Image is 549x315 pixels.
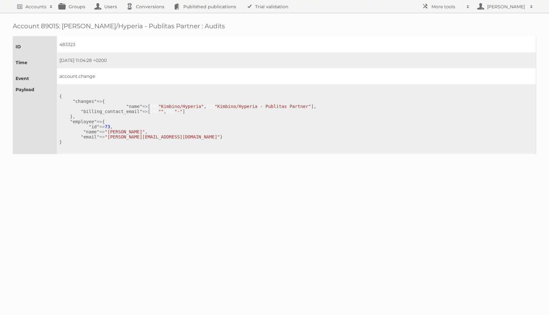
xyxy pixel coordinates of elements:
[485,3,527,10] h2: [PERSON_NAME]
[99,134,105,139] kbd: =>
[150,104,158,109] kbd: [0]
[13,37,57,52] th: ID
[150,109,158,114] kbd: [0]
[431,3,463,10] h2: More tools
[97,99,102,104] kbd: =>
[59,94,531,144] pre: { "changes" { "name" [ , ], "billing_contact_email" [ , ] }, "employee" { "id" , "name" , "email"...
[105,134,220,139] kbd: "[PERSON_NAME][EMAIL_ADDRESS][DOMAIN_NAME]"
[142,109,148,114] kbd: =>
[57,37,536,52] td: 483323
[13,84,57,154] th: Payload
[13,22,536,30] h1: Account 89015: [PERSON_NAME]/Hyperia - Publitas Partner : Audits
[207,104,214,109] kbd: [1]
[105,129,145,134] kbd: "[PERSON_NAME]"
[57,52,536,68] td: [DATE] 11:04:28 +0200
[13,52,57,68] th: Time
[97,119,102,124] kbd: =>
[214,104,311,109] kbd: "Kimbino/Hyperia - Publitas Partner"
[13,68,57,84] th: Event
[99,129,105,134] kbd: =>
[158,104,204,109] kbd: "Kimbino/Hyperia"
[99,124,105,129] kbd: =>
[166,109,174,114] kbd: [1]
[105,124,110,129] kbd: 73
[25,3,46,10] h2: Accounts
[57,68,536,84] td: account.change
[142,104,148,109] kbd: =>
[158,109,164,114] kbd: ""
[174,109,182,114] kbd: "-"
